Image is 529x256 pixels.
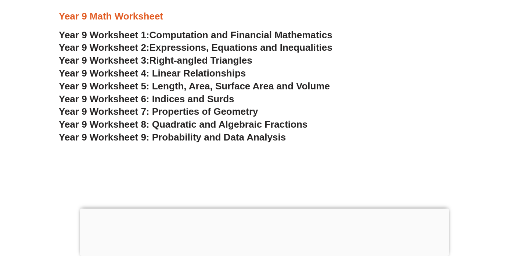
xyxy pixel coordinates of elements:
h3: Year 9 Math Worksheet [59,10,470,23]
span: Year 9 Worksheet 1: [59,29,150,40]
span: Expressions, Equations and Inequalities [150,42,332,53]
a: Year 9 Worksheet 7: Properties of Geometry [59,106,258,117]
iframe: Advertisement [80,209,449,254]
a: Year 9 Worksheet 5: Length, Area, Surface Area and Volume [59,81,330,92]
a: Year 9 Worksheet 9: Probability and Data Analysis [59,132,286,143]
span: Computation and Financial Mathematics [150,29,332,40]
span: Year 9 Worksheet 3: [59,55,150,66]
a: Year 9 Worksheet 6: Indices and Surds [59,93,234,104]
a: Year 9 Worksheet 4: Linear Relationships [59,68,246,79]
a: Year 9 Worksheet 3:Right-angled Triangles [59,55,252,66]
span: Right-angled Triangles [150,55,252,66]
a: Year 9 Worksheet 2:Expressions, Equations and Inequalities [59,42,332,53]
a: Year 9 Worksheet 1:Computation and Financial Mathematics [59,29,332,40]
iframe: Chat Widget [403,173,529,256]
a: Year 9 Worksheet 8: Quadratic and Algebraic Fractions [59,119,307,130]
span: Year 9 Worksheet 2: [59,42,150,53]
